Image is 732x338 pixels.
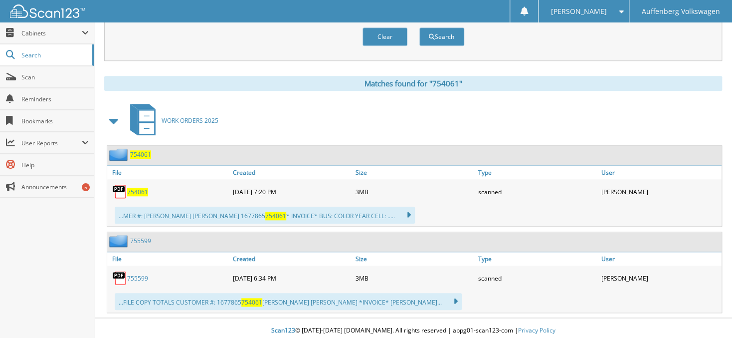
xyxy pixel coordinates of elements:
[130,237,151,245] a: 755599
[230,268,353,288] div: [DATE] 6:34 PM
[551,8,607,14] span: [PERSON_NAME]
[21,117,89,125] span: Bookmarks
[599,166,722,179] a: User
[21,29,82,37] span: Cabinets
[599,182,722,202] div: [PERSON_NAME]
[599,268,722,288] div: [PERSON_NAME]
[109,148,130,161] img: folder2.png
[130,150,151,159] a: 754061
[476,252,598,266] a: Type
[265,212,286,220] span: 754061
[476,268,598,288] div: scanned
[230,252,353,266] a: Created
[419,27,464,46] button: Search
[230,166,353,179] a: Created
[107,166,230,179] a: File
[599,252,722,266] a: User
[104,76,722,91] div: Matches found for "754061"
[115,207,415,224] div: ...MER #: [PERSON_NAME] [PERSON_NAME] 1677865 * INVOICE* BUS: COLOR YEAR CELL: .....
[271,326,295,335] span: Scan123
[476,166,598,179] a: Type
[518,326,555,335] a: Privacy Policy
[127,274,148,283] a: 755599
[10,4,85,18] img: scan123-logo-white.svg
[112,271,127,286] img: PDF.png
[107,252,230,266] a: File
[127,188,148,196] a: 754061
[363,27,407,46] button: Clear
[353,252,476,266] a: Size
[109,235,130,247] img: folder2.png
[162,116,218,125] span: WORK ORDERS 2025
[353,268,476,288] div: 3MB
[21,51,87,59] span: Search
[124,101,218,140] a: WORK ORDERS 2025
[353,166,476,179] a: Size
[21,139,82,147] span: User Reports
[21,95,89,103] span: Reminders
[115,293,462,310] div: ...FILE COPY TOTALS CUSTOMER #: 1677865 [PERSON_NAME] [PERSON_NAME] *INVOICE* [PERSON_NAME]...
[112,184,127,199] img: PDF.png
[21,161,89,169] span: Help
[82,183,90,191] div: 5
[353,182,476,202] div: 3MB
[230,182,353,202] div: [DATE] 7:20 PM
[241,298,262,307] span: 754061
[476,182,598,202] div: scanned
[641,8,720,14] span: Auffenberg Volkswagen
[21,73,89,81] span: Scan
[21,183,89,191] span: Announcements
[682,290,732,338] iframe: Chat Widget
